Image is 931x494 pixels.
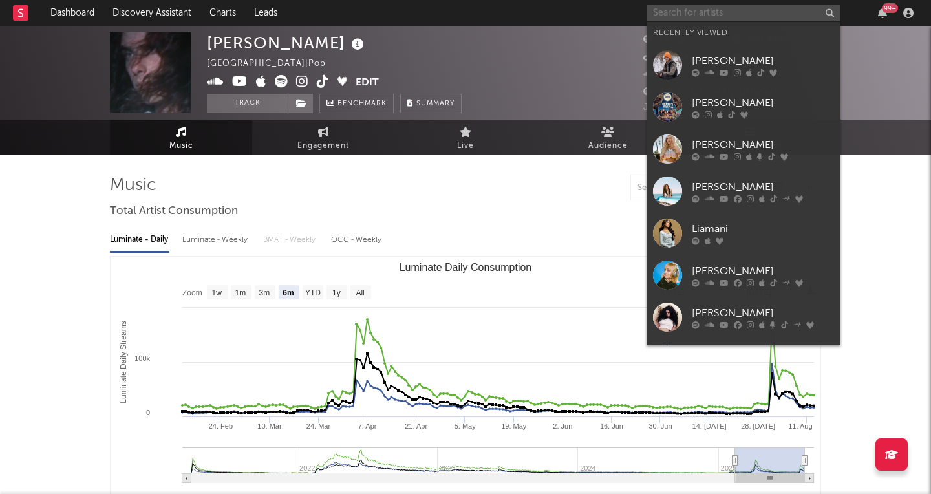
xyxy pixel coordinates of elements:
[416,100,455,107] span: Summary
[283,288,294,297] text: 6m
[455,422,476,430] text: 5. May
[692,179,834,195] div: [PERSON_NAME]
[252,120,394,155] a: Engagement
[457,138,474,154] span: Live
[788,422,812,430] text: 11. Aug
[331,229,383,251] div: OCC - Weekly
[647,128,840,170] a: [PERSON_NAME]
[647,170,840,212] a: [PERSON_NAME]
[643,88,778,96] span: 4,151,825 Monthly Listeners
[257,422,282,430] text: 10. Mar
[588,138,628,154] span: Audience
[182,229,250,251] div: Luminate - Weekly
[319,94,394,113] a: Benchmark
[647,296,840,338] a: [PERSON_NAME]
[259,288,270,297] text: 3m
[692,137,834,153] div: [PERSON_NAME]
[400,94,462,113] button: Summary
[692,53,834,69] div: [PERSON_NAME]
[182,288,202,297] text: Zoom
[692,305,834,321] div: [PERSON_NAME]
[600,422,623,430] text: 16. Jun
[692,95,834,111] div: [PERSON_NAME]
[207,56,341,72] div: [GEOGRAPHIC_DATA] | Pop
[400,262,532,273] text: Luminate Daily Consumption
[553,422,572,430] text: 2. Jun
[501,422,527,430] text: 19. May
[306,422,331,430] text: 24. Mar
[631,183,767,193] input: Search by song name or URL
[235,288,246,297] text: 1m
[647,338,840,380] a: [PERSON_NAME] again..
[212,288,222,297] text: 1w
[356,75,379,91] button: Edit
[305,288,321,297] text: YTD
[643,103,720,112] span: Jump Score: 86.9
[110,229,169,251] div: Luminate - Daily
[394,120,537,155] a: Live
[358,422,377,430] text: 7. Apr
[692,221,834,237] div: Liamani
[337,96,387,112] span: Benchmark
[537,120,679,155] a: Audience
[169,138,193,154] span: Music
[647,212,840,254] a: Liamani
[207,32,367,54] div: [PERSON_NAME]
[647,86,840,128] a: [PERSON_NAME]
[882,3,898,13] div: 99 +
[207,94,288,113] button: Track
[119,321,128,403] text: Luminate Daily Streams
[332,288,341,297] text: 1y
[209,422,233,430] text: 24. Feb
[653,25,834,41] div: Recently Viewed
[648,422,672,430] text: 30. Jun
[692,422,727,430] text: 14. [DATE]
[741,422,775,430] text: 28. [DATE]
[878,8,887,18] button: 99+
[647,254,840,296] a: [PERSON_NAME]
[643,53,692,61] span: 151,900
[643,70,674,79] span: 233
[405,422,427,430] text: 21. Apr
[297,138,349,154] span: Engagement
[110,120,252,155] a: Music
[110,204,238,219] span: Total Artist Consumption
[647,5,840,21] input: Search for artists
[643,36,686,44] span: 57,512
[134,354,150,362] text: 100k
[356,288,364,297] text: All
[692,263,834,279] div: [PERSON_NAME]
[647,44,840,86] a: [PERSON_NAME]
[146,409,150,416] text: 0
